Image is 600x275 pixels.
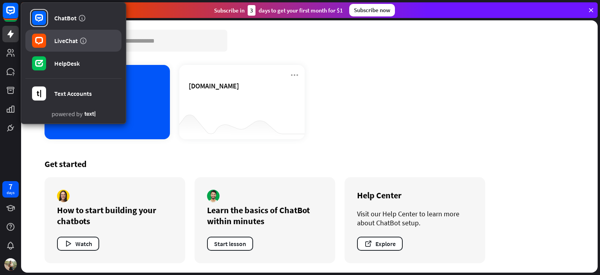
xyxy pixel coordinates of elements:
[357,190,473,201] div: Help Center
[357,237,403,251] button: Explore
[357,209,473,227] div: Visit our Help Center to learn more about ChatBot setup.
[57,237,99,251] button: Watch
[45,158,574,169] div: Get started
[248,5,255,16] div: 3
[207,237,253,251] button: Start lesson
[2,181,19,198] a: 7 days
[214,5,343,16] div: Subscribe in days to get your first month for $1
[57,205,173,226] div: How to start building your chatbots
[7,190,14,196] div: days
[189,81,239,90] span: gatecrafters.com
[9,183,12,190] div: 7
[57,190,70,202] img: author
[207,205,323,226] div: Learn the basics of ChatBot within minutes
[207,190,220,202] img: author
[349,4,395,16] div: Subscribe now
[6,3,30,27] button: Open LiveChat chat widget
